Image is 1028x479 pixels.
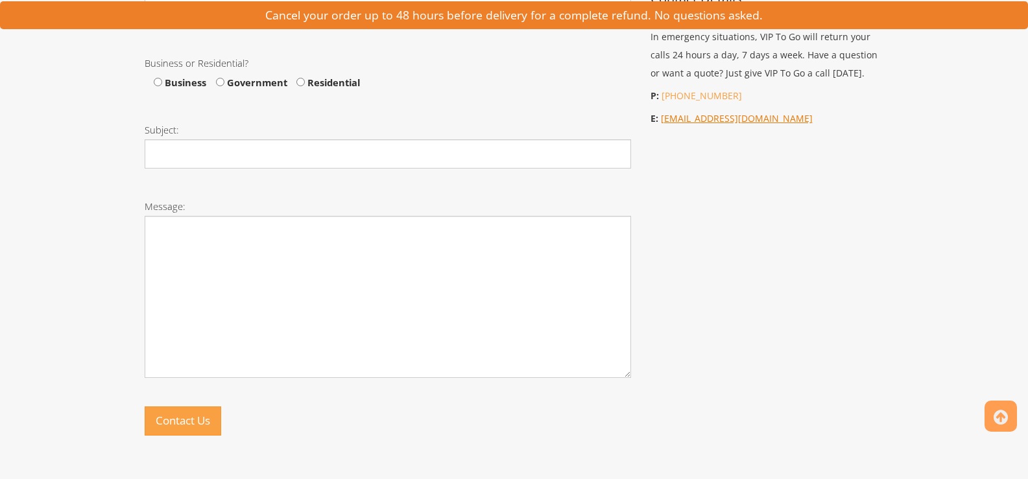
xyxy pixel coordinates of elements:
button: Contact Us [145,406,221,436]
b: P: [651,89,659,102]
a: [PHONE_NUMBER] [662,89,742,102]
span: Business [162,76,206,89]
a: [EMAIL_ADDRESS][DOMAIN_NAME] [661,112,813,124]
span: Government [224,76,287,89]
b: E: [651,112,658,124]
p: In emergency situations, VIP To Go will return your calls 24 hours a day, 7 days a week. Have a q... [651,28,884,82]
span: Residential [305,76,360,89]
